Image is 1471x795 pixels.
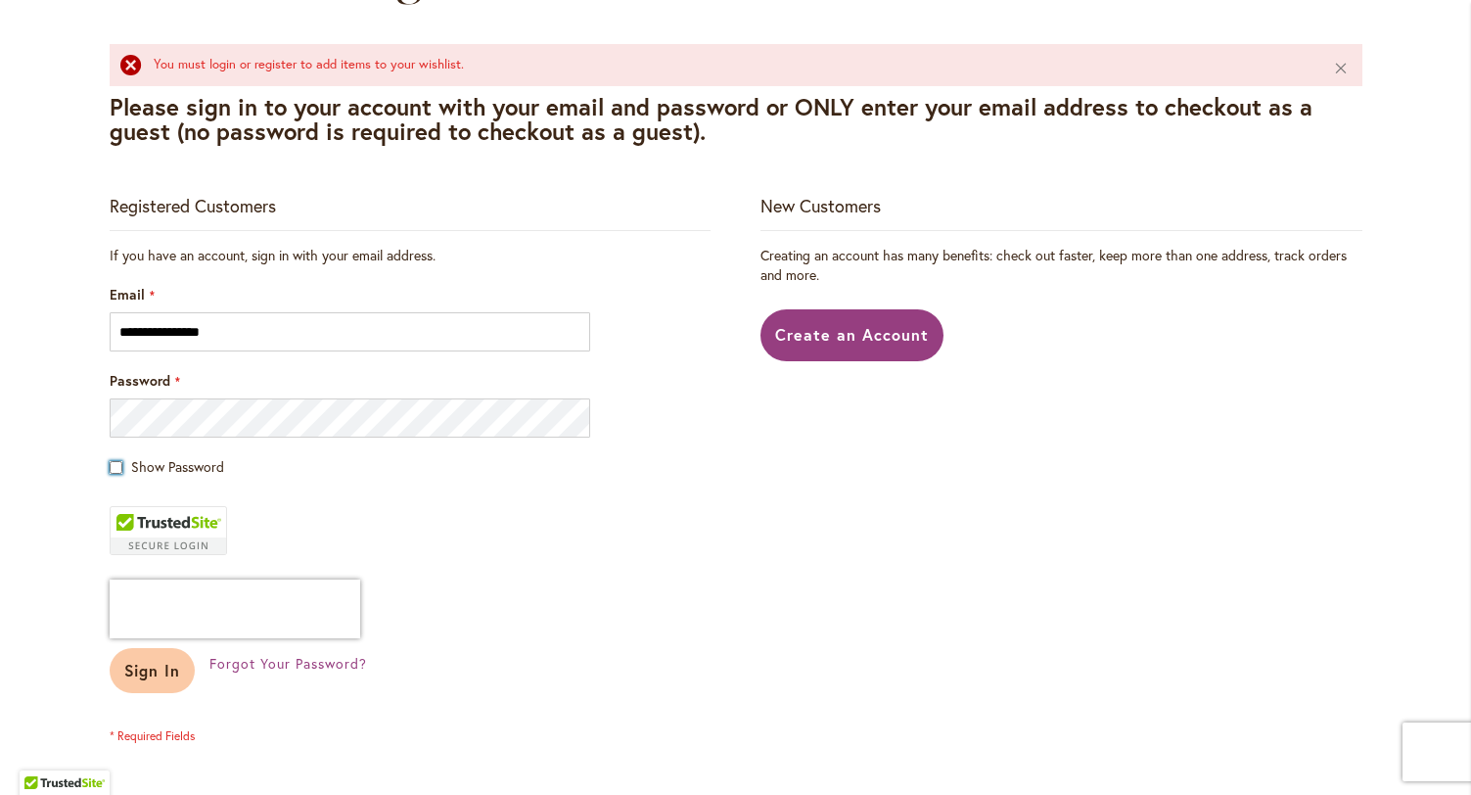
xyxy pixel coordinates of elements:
[131,457,224,476] span: Show Password
[110,371,170,390] span: Password
[760,309,943,361] a: Create an Account
[760,194,881,217] strong: New Customers
[15,725,69,780] iframe: Launch Accessibility Center
[110,648,196,693] button: Sign In
[124,660,181,680] span: Sign In
[110,506,227,555] div: TrustedSite Certified
[154,56,1304,74] div: You must login or register to add items to your wishlist.
[775,324,929,345] span: Create an Account
[209,654,366,674] a: Forgot Your Password?
[110,91,1312,147] strong: Please sign in to your account with your email and password or ONLY enter your email address to c...
[760,246,1361,285] p: Creating an account has many benefits: check out faster, keep more than one address, track orders...
[110,580,360,638] iframe: reCAPTCHA
[110,194,276,217] strong: Registered Customers
[110,285,145,304] span: Email
[110,246,711,265] div: If you have an account, sign in with your email address.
